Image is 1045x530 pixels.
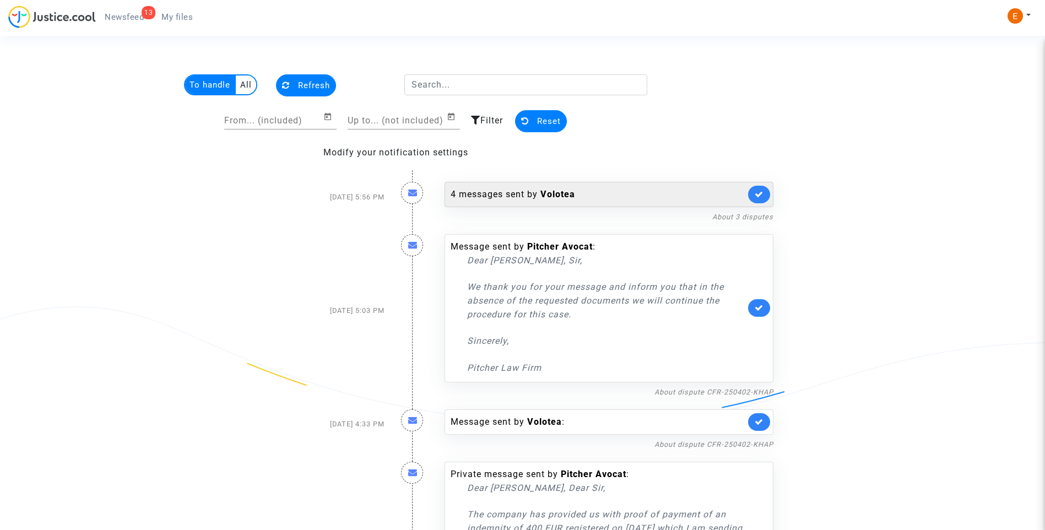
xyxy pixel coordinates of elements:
multi-toggle-item: To handle [185,75,236,94]
b: Volotea [527,417,562,427]
span: Reset [537,116,561,126]
a: About 3 disputes [712,213,773,221]
button: Refresh [276,74,336,96]
span: Filter [480,115,503,126]
span: Refresh [298,80,330,90]
a: About dispute CFR-250402-KHAP [654,440,773,448]
div: 13 [142,6,155,19]
div: Message sent by : [451,415,745,429]
b: Pitcher Avocat [527,241,593,252]
a: My files [153,9,202,25]
multi-toggle-item: All [236,75,256,94]
p: Sincerely, [467,334,745,348]
div: [DATE] 4:33 PM [263,398,393,451]
p: We thank you for your message and inform you that in the absence of the requested documents we wi... [467,280,745,321]
span: My files [161,12,193,22]
button: Open calendar [323,110,337,123]
p: Dear [PERSON_NAME], Dear Sir, [467,481,745,495]
div: 4 messages sent by [451,188,745,201]
div: [DATE] 5:03 PM [263,223,393,398]
img: jc-logo.svg [8,6,96,28]
input: Search... [404,74,647,95]
div: [DATE] 5:56 PM [263,171,393,223]
a: About dispute CFR-250402-KHAP [654,388,773,396]
p: Dear [PERSON_NAME], Sir, [467,253,745,267]
span: Newsfeed [105,12,144,22]
img: ACg8ocIeiFvHKe4dA5oeRFd_CiCnuxWUEc1A2wYhRJE3TTWt=s96-c [1008,8,1023,24]
a: Modify your notification settings [323,147,468,158]
a: 13Newsfeed [96,9,153,25]
p: Pitcher Law Firm [467,361,745,375]
b: Volotea [540,189,575,199]
div: Message sent by : [451,240,745,375]
button: Open calendar [447,110,460,123]
b: Pitcher Avocat [561,469,626,479]
button: Reset [515,110,567,132]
